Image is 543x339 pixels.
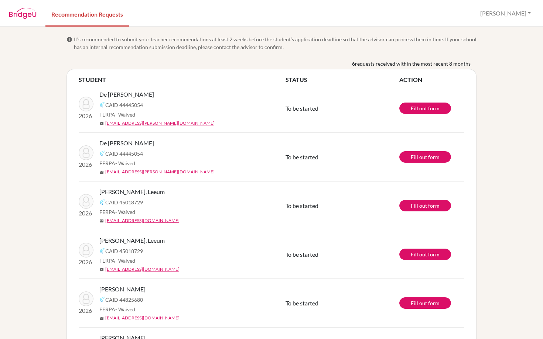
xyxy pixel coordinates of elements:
a: [EMAIL_ADDRESS][DOMAIN_NAME] [105,217,180,224]
span: [PERSON_NAME], Leeum [99,236,165,245]
b: 6 [352,60,355,68]
span: - Waived [115,306,135,312]
a: Recommendation Requests [45,1,129,27]
a: Fill out form [399,249,451,260]
span: [PERSON_NAME] [99,285,146,294]
th: STUDENT [79,75,286,84]
p: 2026 [79,306,93,315]
span: mail [99,170,104,174]
span: - Waived [115,160,135,166]
span: CAID 45018729 [105,198,143,206]
span: To be started [286,300,318,307]
img: De La Rosa, Evan [79,97,93,111]
span: It’s recommended to submit your teacher recommendations at least 2 weeks before the student’s app... [74,35,477,51]
button: [PERSON_NAME] [477,6,534,20]
span: CAID 44445054 [105,101,143,109]
a: Fill out form [399,200,451,211]
p: 2026 [79,160,93,169]
span: [PERSON_NAME], Leeum [99,187,165,196]
span: CAID 44445054 [105,150,143,158]
span: FERPA [99,208,135,216]
img: Chan Pak, Leeum [79,194,93,209]
span: To be started [286,202,318,209]
span: mail [99,219,104,223]
img: BridgeU logo [9,8,37,19]
th: ACTION [399,75,464,84]
span: requests received within the most recent 8 months [355,60,471,68]
span: To be started [286,251,318,258]
span: De [PERSON_NAME] [99,90,154,99]
img: Common App logo [99,248,105,254]
a: [EMAIL_ADDRESS][DOMAIN_NAME] [105,266,180,273]
img: Common App logo [99,297,105,302]
span: FERPA [99,305,135,313]
span: FERPA [99,159,135,167]
span: - Waived [115,209,135,215]
span: mail [99,121,104,126]
span: mail [99,316,104,321]
span: De [PERSON_NAME] [99,139,154,148]
img: De La Rosa, Evan [79,145,93,160]
img: Chan Pak, Leeum [79,243,93,257]
a: [EMAIL_ADDRESS][PERSON_NAME][DOMAIN_NAME] [105,120,215,127]
span: info [66,37,72,42]
img: Common App logo [99,199,105,205]
p: 2026 [79,111,93,120]
p: 2026 [79,209,93,218]
p: 2026 [79,257,93,266]
img: Sankar, Ethan [79,291,93,306]
img: Common App logo [99,102,105,108]
span: CAID 44825680 [105,296,143,304]
a: Fill out form [399,151,451,163]
span: mail [99,267,104,272]
span: To be started [286,153,318,160]
img: Common App logo [99,151,105,156]
span: - Waived [115,257,135,264]
a: [EMAIL_ADDRESS][DOMAIN_NAME] [105,315,180,321]
th: STATUS [286,75,399,84]
span: - Waived [115,111,135,118]
span: FERPA [99,111,135,118]
a: [EMAIL_ADDRESS][PERSON_NAME][DOMAIN_NAME] [105,169,215,175]
a: Fill out form [399,297,451,309]
span: CAID 45018729 [105,247,143,255]
span: FERPA [99,257,135,264]
a: Fill out form [399,103,451,114]
span: To be started [286,105,318,112]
